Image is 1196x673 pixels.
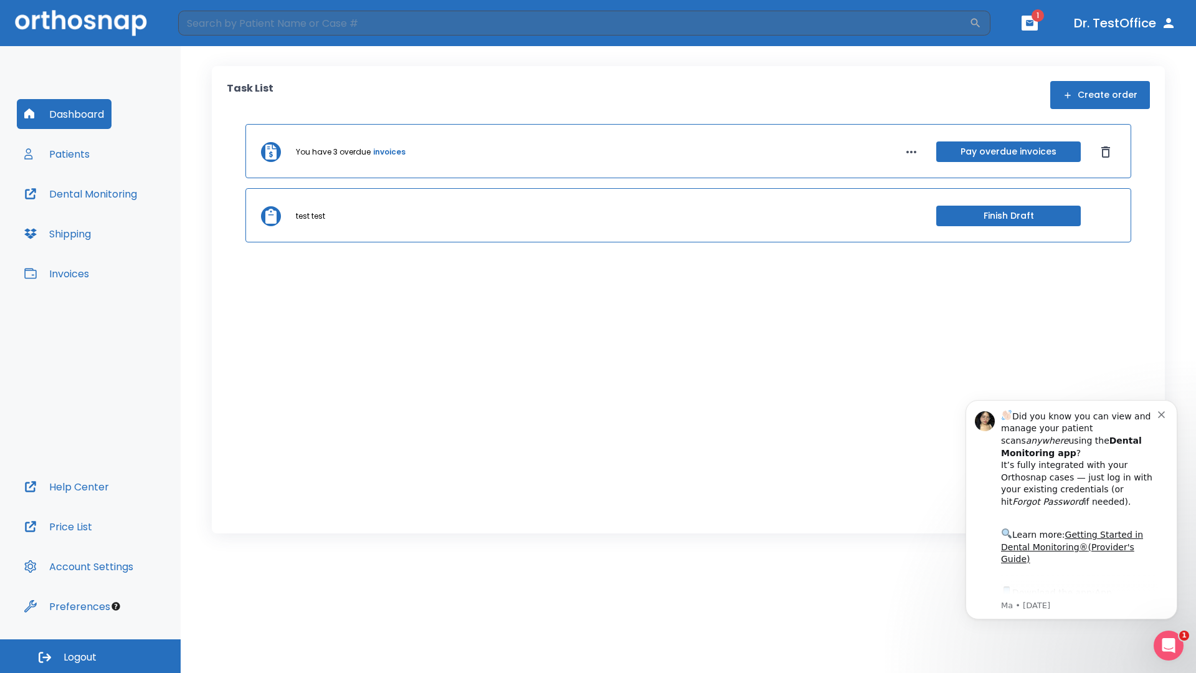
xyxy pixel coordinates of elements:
[211,27,221,37] button: Dismiss notification
[54,206,165,229] a: App Store
[947,381,1196,639] iframe: Intercom notifications message
[936,141,1081,162] button: Pay overdue invoices
[54,219,211,230] p: Message from Ma, sent 2w ago
[17,99,112,129] button: Dashboard
[1050,81,1150,109] button: Create order
[227,81,273,109] p: Task List
[17,472,116,502] button: Help Center
[936,206,1081,226] button: Finish Draft
[54,203,211,267] div: Download the app: | ​ Let us know if you need help getting started!
[1179,631,1189,641] span: 1
[17,179,145,209] button: Dental Monitoring
[296,146,371,158] p: You have 3 overdue
[17,591,118,621] button: Preferences
[178,11,969,36] input: Search by Patient Name or Case #
[110,601,121,612] div: Tooltip anchor
[1032,9,1044,22] span: 1
[17,259,97,289] button: Invoices
[17,512,100,542] button: Price List
[15,10,147,36] img: Orthosnap
[64,651,97,664] span: Logout
[17,219,98,249] button: Shipping
[373,146,406,158] a: invoices
[17,551,141,581] button: Account Settings
[17,139,97,169] button: Patients
[1096,142,1116,162] button: Dismiss
[1069,12,1181,34] button: Dr. TestOffice
[1154,631,1184,661] iframe: Intercom live chat
[296,211,325,222] p: test test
